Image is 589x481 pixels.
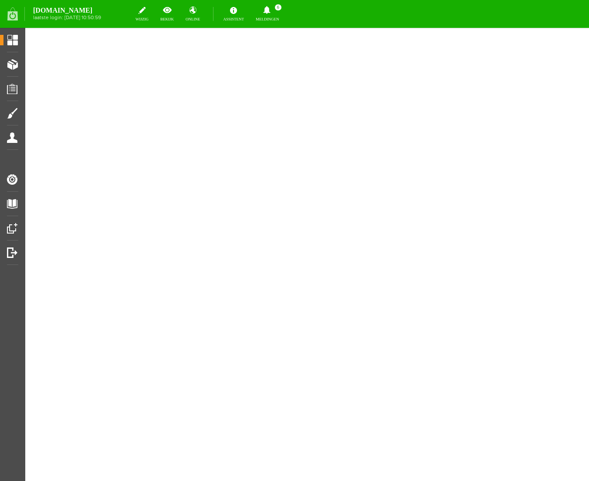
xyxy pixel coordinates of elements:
strong: [DOMAIN_NAME] [33,8,101,13]
a: online [178,4,203,24]
a: Meldingen6 [247,4,280,24]
a: wijzig [130,4,152,24]
a: bekijk [154,4,177,24]
span: laatste login: [DATE] 10:50:59 [33,15,101,20]
span: 6 [271,4,278,10]
a: Assistent [216,4,246,24]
